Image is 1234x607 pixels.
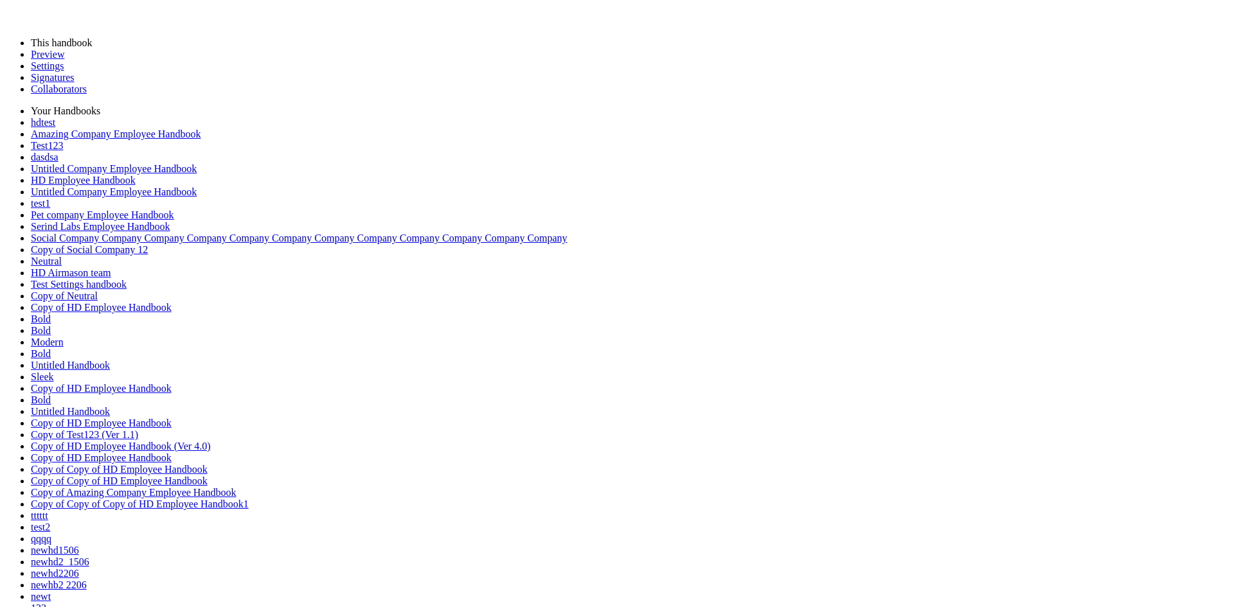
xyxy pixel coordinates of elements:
a: Untitled Handbook [31,360,110,371]
a: Bold [31,348,51,359]
a: test2 [31,522,50,532]
a: Copy of Copy of Copy of HD Employee Handbook1 [31,498,249,509]
a: Copy of HD Employee Handbook [31,383,172,394]
a: Copy of HD Employee Handbook [31,302,172,313]
a: Copy of HD Employee Handbook [31,418,172,428]
a: qqqq [31,533,51,544]
a: Untitled Company Employee Handbook [31,186,197,197]
a: Copy of Copy of HD Employee Handbook [31,464,208,475]
a: Copy of Social Company 12 [31,244,148,255]
a: Untitled Handbook [31,406,110,417]
a: Signatures [31,72,75,83]
a: Copy of Copy of HD Employee Handbook [31,475,208,486]
a: Serind Labs Employee Handbook [31,221,170,232]
a: hdtest [31,117,55,128]
a: tttttt [31,510,48,521]
a: test1 [31,198,50,209]
a: Modern [31,337,64,347]
a: Sleek [31,371,54,382]
a: newhd1506 [31,545,79,556]
a: Test Settings handbook [31,279,127,290]
a: Copy of Test123 (Ver 1.1) [31,429,138,440]
a: newhd2_1506 [31,556,89,567]
a: Bold [31,394,51,405]
a: newt [31,591,51,602]
a: Neutral [31,256,62,267]
a: Copy of Amazing Company Employee Handbook [31,487,237,498]
a: Bold [31,313,51,324]
a: Settings [31,60,64,71]
a: Pet company Employee Handbook [31,209,174,220]
a: Social Company Company Company Company Company Company Company Company Company Company Company Co... [31,233,568,243]
a: newhb2 2206 [31,579,87,590]
a: Copy of Neutral [31,290,98,301]
a: Test123 [31,140,63,151]
a: Preview [31,49,64,60]
a: Collaborators [31,84,87,94]
a: Bold [31,325,51,336]
a: Untitled Company Employee Handbook [31,163,197,174]
li: This handbook [31,37,1229,49]
li: Your Handbooks [31,105,1229,117]
a: Copy of HD Employee Handbook (Ver 4.0) [31,441,211,452]
a: newhd2206 [31,568,79,579]
a: Amazing Company Employee Handbook [31,128,201,139]
a: HD Employee Handbook [31,175,136,186]
a: dasdsa [31,152,58,163]
a: Copy of HD Employee Handbook [31,452,172,463]
a: HD Airmason team [31,267,111,278]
